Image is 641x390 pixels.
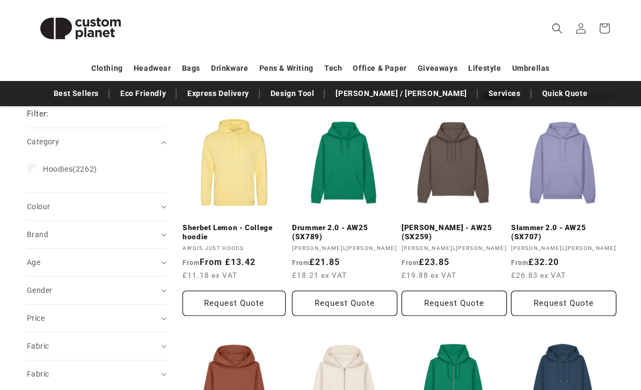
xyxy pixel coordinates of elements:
a: Umbrellas [512,59,550,78]
a: Sherbet Lemon - College hoodie [183,223,286,242]
a: [PERSON_NAME] - AW25 (SX259) [402,223,507,242]
summary: Brand (0 selected) [27,221,166,248]
a: Tech [324,59,342,78]
img: Custom Planet [27,4,134,53]
h2: Filter: [27,108,49,120]
span: Colour [27,202,50,211]
a: Bags [182,59,200,78]
button: Request Quote [183,291,286,316]
span: Age [27,258,40,267]
a: Design Tool [265,84,320,103]
a: Services [483,84,526,103]
a: Best Sellers [48,84,104,103]
span: Price [27,314,45,322]
a: Quick Quote [537,84,593,103]
summary: Gender (0 selected) [27,277,166,304]
summary: Fabric (0 selected) [27,333,166,360]
a: Clothing [91,59,123,78]
a: Slammer 2.0 - AW25 (SX707) [511,223,616,242]
a: Giveaways [418,59,457,78]
span: (2262) [43,164,97,174]
span: Hoodies [43,165,72,173]
summary: Category (0 selected) [27,128,166,156]
iframe: Chat Widget [457,274,641,390]
a: Express Delivery [182,84,254,103]
span: Fabric [27,342,49,350]
a: Drummer 2.0 - AW25 (SX789) [292,223,397,242]
summary: Price [27,305,166,332]
span: Brand [27,230,48,239]
span: Fabric [27,370,49,378]
a: Headwear [134,59,171,78]
a: Drinkware [211,59,248,78]
span: Category [27,137,59,146]
summary: Search [545,17,569,40]
a: Eco Friendly [115,84,171,103]
span: Gender [27,286,52,295]
summary: Fabric (0 selected) [27,360,166,388]
a: Pens & Writing [259,59,314,78]
a: Lifestyle [468,59,501,78]
button: Request Quote [292,291,397,316]
a: [PERSON_NAME] / [PERSON_NAME] [330,84,472,103]
summary: Colour (0 selected) [27,193,166,220]
button: Request Quote [402,291,507,316]
summary: Age (0 selected) [27,249,166,276]
a: Office & Paper [353,59,406,78]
